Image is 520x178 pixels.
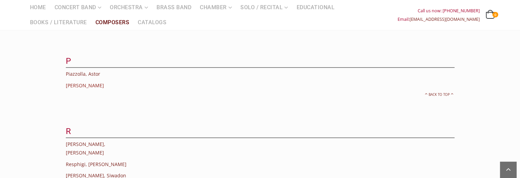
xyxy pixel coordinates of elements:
a: Resphigi, [PERSON_NAME] [66,161,127,167]
a: Back to top [424,92,455,97]
span: P [66,56,71,66]
a: Piazzolla, Astor [66,71,100,77]
a: Catalogs [134,15,170,30]
div: Call us now: [PHONE_NUMBER] [398,6,480,15]
span: R [66,127,71,136]
a: [EMAIL_ADDRESS][DOMAIN_NAME] [410,16,480,22]
a: [PERSON_NAME] [66,82,104,89]
div: Email: [398,15,480,24]
a: [PERSON_NAME], [PERSON_NAME] [66,141,105,156]
a: Books / Literature [26,15,91,30]
a: Composers [91,15,134,30]
span: 0 [492,12,498,17]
